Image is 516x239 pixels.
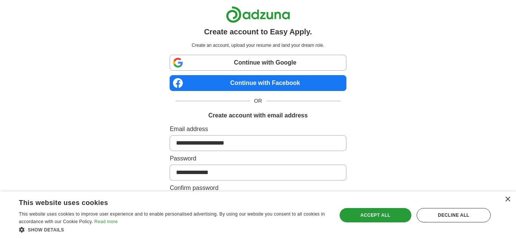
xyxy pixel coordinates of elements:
[170,183,346,193] label: Confirm password
[170,75,346,91] a: Continue with Facebook
[417,208,491,222] div: Decline all
[19,226,327,233] div: Show details
[170,125,346,134] label: Email address
[340,208,411,222] div: Accept all
[250,97,267,105] span: OR
[28,227,64,233] span: Show details
[226,6,290,23] img: Adzuna logo
[94,219,118,224] a: Read more, opens a new window
[19,211,325,224] span: This website uses cookies to improve user experience and to enable personalised advertising. By u...
[170,55,346,71] a: Continue with Google
[19,196,308,207] div: This website uses cookies
[170,154,346,163] label: Password
[208,111,307,120] h1: Create account with email address
[204,26,312,37] h1: Create account to Easy Apply.
[171,42,345,49] p: Create an account, upload your resume and land your dream role.
[505,197,510,202] div: Close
